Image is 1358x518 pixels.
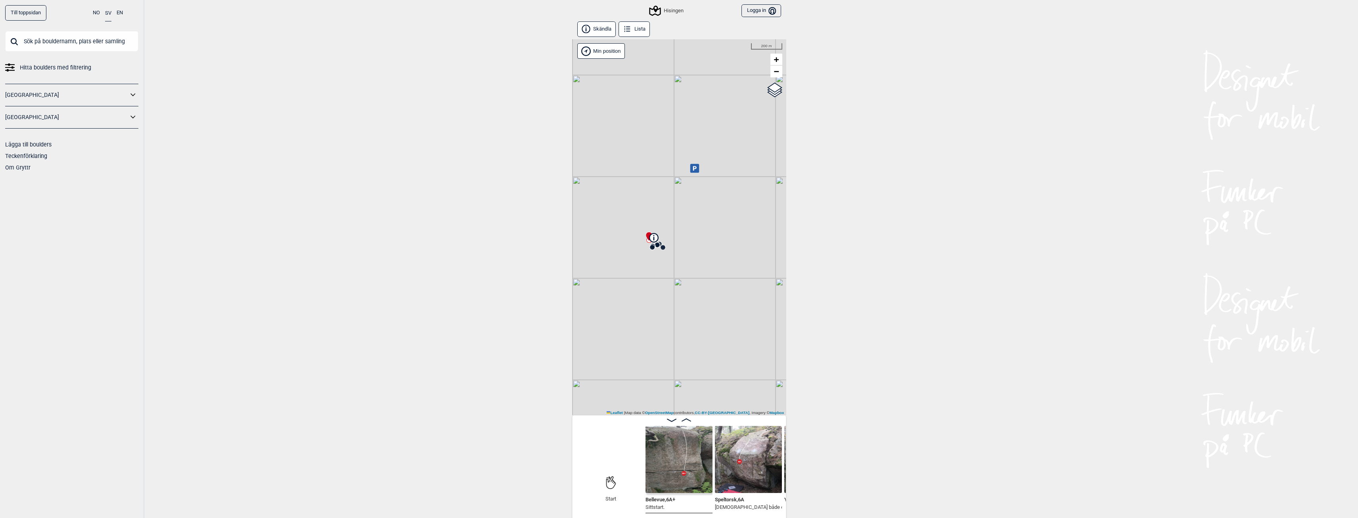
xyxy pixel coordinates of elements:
[645,426,713,493] img: Bellevue
[5,141,52,148] a: Lägga till boulders
[5,31,138,52] input: Sök på bouldernamn, plats eller samling
[605,496,616,503] span: Start
[5,89,128,101] a: [GEOGRAPHIC_DATA]
[774,54,779,64] span: +
[741,4,781,17] button: Logga in
[784,426,851,493] img: Ypperlig
[5,62,138,73] a: Hitta boulders med filtrering
[695,410,749,415] a: CC-BY-[GEOGRAPHIC_DATA]
[5,112,128,123] a: [GEOGRAPHIC_DATA]
[784,495,810,503] span: Ypperlig , 4+
[650,6,684,15] div: Hisingen
[715,503,814,511] p: [DEMOGRAPHIC_DATA] både en vänster och
[751,43,782,50] div: 200 m
[117,5,123,21] button: EN
[5,153,47,159] a: Teckenförklaring
[645,503,675,511] p: Sittstart.
[624,410,625,415] span: |
[5,5,46,21] a: Till toppsidan
[715,426,782,493] img: Speltorsk
[577,21,616,37] button: Skändla
[715,495,744,503] span: Speltorsk , 6A
[770,54,782,65] a: Zoom in
[774,66,779,76] span: −
[767,81,782,99] a: Layers
[577,43,625,59] div: Vis min position
[605,410,786,416] div: Map data © contributors, , Imagery ©
[619,21,650,37] button: Lista
[770,410,784,415] a: Mapbox
[20,62,91,73] span: Hitta boulders med filtrering
[5,164,31,171] a: Om Gryttr
[645,495,675,503] span: Bellevue , 6A+
[607,410,623,415] a: Leaflet
[645,410,674,415] a: OpenStreetMap
[93,5,100,21] button: NO
[770,65,782,77] a: Zoom out
[105,5,111,21] button: SV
